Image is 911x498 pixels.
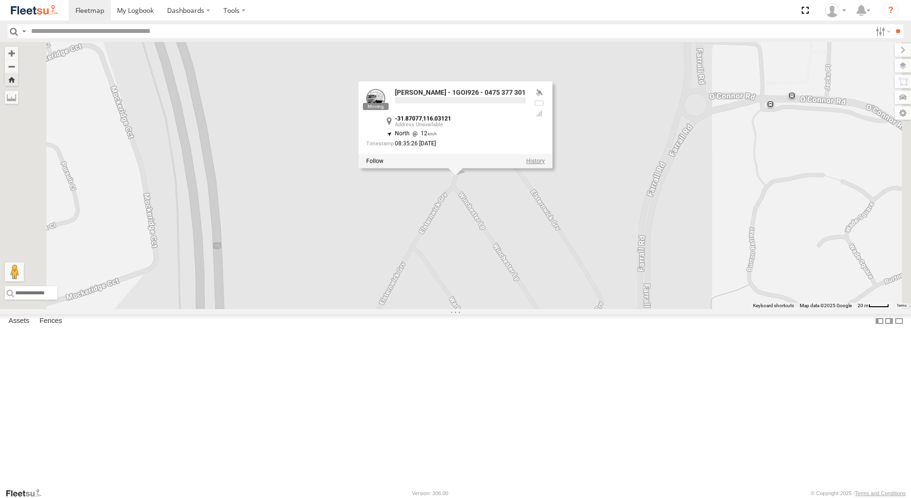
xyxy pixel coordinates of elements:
button: Zoom in [5,47,18,60]
div: Last Event GSM Signal Strength [533,110,545,117]
button: Keyboard shortcuts [753,302,794,309]
a: Terms and Conditions [855,490,906,496]
a: Terms (opens in new tab) [897,304,907,308]
span: 20 m [858,303,869,308]
i: ? [883,3,899,18]
div: Version: 306.00 [412,490,448,496]
label: Search Filter Options [872,24,892,38]
div: TheMaker Systems [822,3,849,18]
label: Fences [35,314,67,328]
label: View Asset History [526,158,545,165]
div: , [395,116,526,128]
div: [PERSON_NAME] - 1GOI926 - 0475 377 301 [395,89,526,96]
a: Visit our Website [5,488,49,498]
strong: 116.03121 [423,115,451,122]
span: Map data ©2025 Google [800,303,852,308]
div: Valid GPS Fix [533,89,545,97]
label: Hide Summary Table [894,314,904,328]
button: Zoom out [5,60,18,73]
span: 12 [410,130,437,137]
label: Measure [5,91,18,104]
button: Zoom Home [5,73,18,86]
label: Dock Summary Table to the Left [875,314,884,328]
div: No battery health information received from this device. [533,100,545,107]
strong: -31.87077 [395,115,422,122]
label: Dock Summary Table to the Right [884,314,894,328]
label: Map Settings [895,106,911,120]
label: Assets [4,314,34,328]
label: Realtime tracking of Asset [366,158,383,165]
img: fleetsu-logo-horizontal.svg [10,4,59,17]
button: Map scale: 20 m per 39 pixels [855,302,892,309]
span: North [395,130,410,137]
div: © Copyright 2025 - [811,490,906,496]
div: Date/time of location update [366,141,526,148]
button: Drag Pegman onto the map to open Street View [5,262,24,281]
label: Search Query [20,24,28,38]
